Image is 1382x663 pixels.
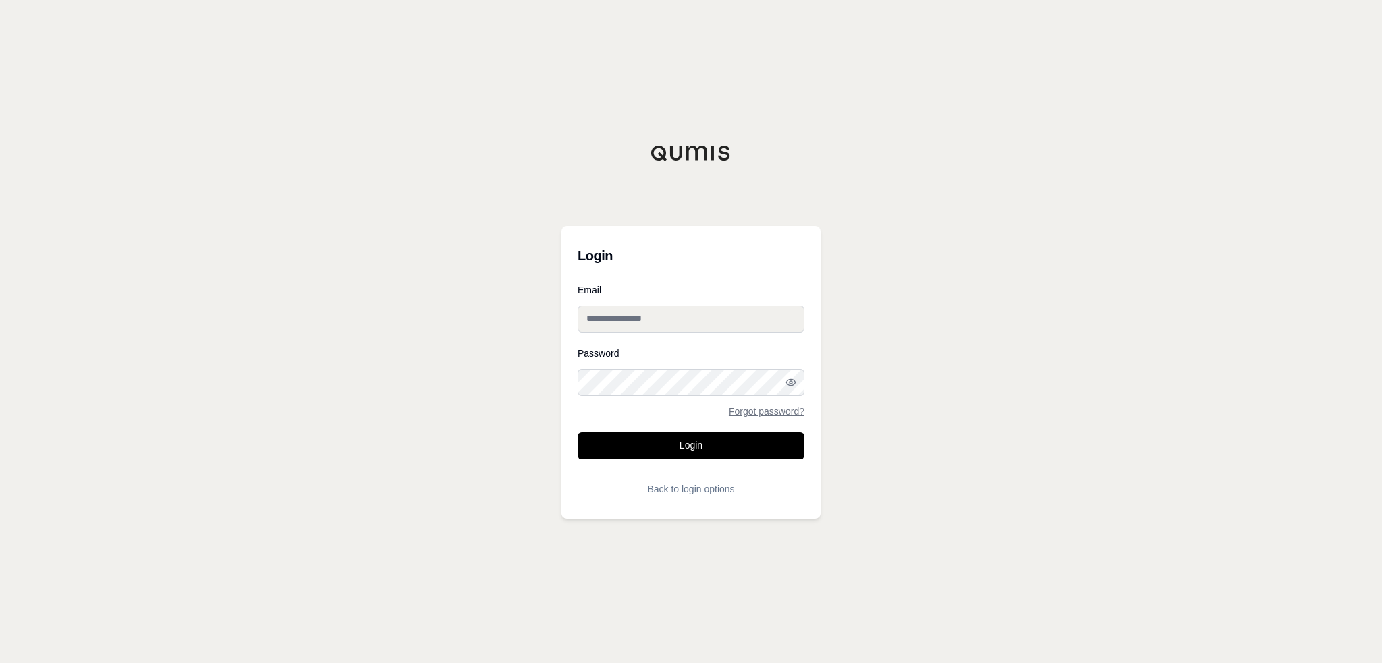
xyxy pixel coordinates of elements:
[578,432,804,459] button: Login
[578,242,804,269] h3: Login
[729,407,804,416] a: Forgot password?
[651,145,731,161] img: Qumis
[578,349,804,358] label: Password
[578,475,804,502] button: Back to login options
[578,285,804,295] label: Email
